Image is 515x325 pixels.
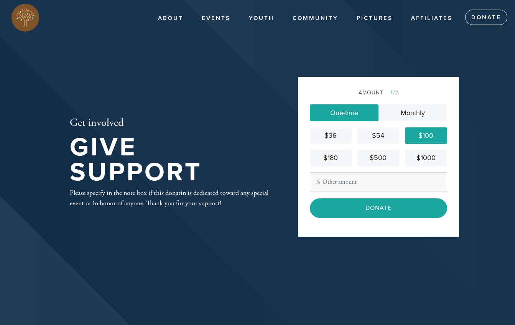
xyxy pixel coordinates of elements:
input: Donate [310,198,447,218]
a: $1000 [405,150,447,166]
a: PICTURES [351,11,398,26]
a: $36 [310,127,352,144]
a: Events [196,11,236,26]
a: One-time [310,104,378,121]
a: $100 [405,127,447,144]
div: $36 [313,130,349,141]
a: Affiliates [405,11,458,26]
a: Monthly [378,104,447,121]
div: $500 [360,153,396,163]
span: /2 [386,89,398,96]
h1: Give Support [70,135,273,185]
a: Youth [243,11,280,26]
input: Other amount [310,172,447,191]
a: $180 [310,150,352,166]
div: $1000 [408,153,444,163]
a: About [152,11,189,26]
span: 1 [391,89,393,96]
div: $180 [313,153,349,163]
a: $500 [357,150,399,166]
a: $54 [357,127,399,144]
div: $54 [360,130,396,141]
a: Donate [465,10,507,25]
div: $100 [408,130,444,141]
div: Please specify in the note box if this donatin is dedicated toward any special event or in honor ... [70,188,273,208]
a: Community [287,11,344,26]
img: Full%20Color%20Icon.png [12,4,39,31]
h2: Get involved [70,117,273,130]
div: Amount [310,89,447,97]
